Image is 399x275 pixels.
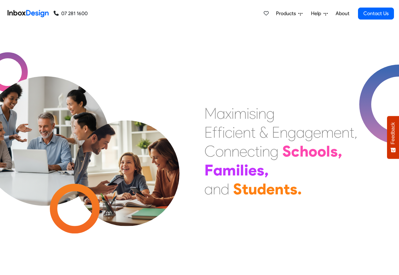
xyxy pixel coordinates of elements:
div: F [204,161,213,180]
div: s [330,142,338,161]
a: Contact Us [358,8,394,20]
div: i [232,104,234,123]
div: S [233,180,242,198]
div: c [225,123,232,142]
div: , [264,161,269,180]
span: Feedback [390,122,396,144]
div: a [213,161,222,180]
div: u [248,180,257,198]
div: C [204,142,215,161]
div: t [284,180,290,198]
div: e [248,161,257,180]
div: m [222,161,236,180]
div: m [321,123,334,142]
div: f [217,123,222,142]
div: c [247,142,255,161]
div: e [334,123,342,142]
div: t [242,180,248,198]
div: g [266,104,275,123]
div: n [275,180,284,198]
div: g [305,123,313,142]
div: S [282,142,291,161]
div: t [349,123,354,142]
div: i [247,104,249,123]
div: n [262,142,270,161]
div: n [232,142,239,161]
a: About [334,7,351,20]
div: a [217,104,225,123]
div: n [243,123,251,142]
a: Products [273,7,305,20]
a: 07 281 1600 [54,10,88,17]
div: m [234,104,247,123]
div: e [313,123,321,142]
div: n [342,123,349,142]
button: Feedback - Show survey [387,116,399,159]
div: i [236,161,240,180]
div: i [260,142,262,161]
a: Help [308,7,330,20]
div: s [249,104,256,123]
div: o [308,142,317,161]
div: t [255,142,260,161]
div: a [296,123,305,142]
div: , [354,123,357,142]
div: l [240,161,244,180]
div: g [270,142,279,161]
div: i [244,161,248,180]
div: E [272,123,280,142]
div: Maximising Efficient & Engagement, Connecting Schools, Families, and Students. [204,104,357,198]
div: o [317,142,326,161]
span: Products [276,10,298,17]
div: i [232,123,235,142]
div: d [221,180,229,198]
div: d [257,180,266,198]
div: s [257,161,264,180]
div: M [204,104,217,123]
span: Help [311,10,324,17]
div: e [266,180,275,198]
div: o [215,142,224,161]
div: n [280,123,288,142]
div: t [251,123,255,142]
div: i [256,104,258,123]
div: a [204,180,213,198]
div: e [239,142,247,161]
div: h [300,142,308,161]
div: & [259,123,268,142]
div: . [297,180,302,198]
div: f [212,123,217,142]
div: i [222,123,225,142]
div: e [235,123,243,142]
div: , [338,142,342,161]
div: c [291,142,300,161]
div: l [326,142,330,161]
div: n [258,104,266,123]
div: n [224,142,232,161]
div: s [290,180,297,198]
img: parents_with_child.png [61,94,193,226]
div: n [213,180,221,198]
div: E [204,123,212,142]
div: x [225,104,232,123]
div: g [288,123,296,142]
